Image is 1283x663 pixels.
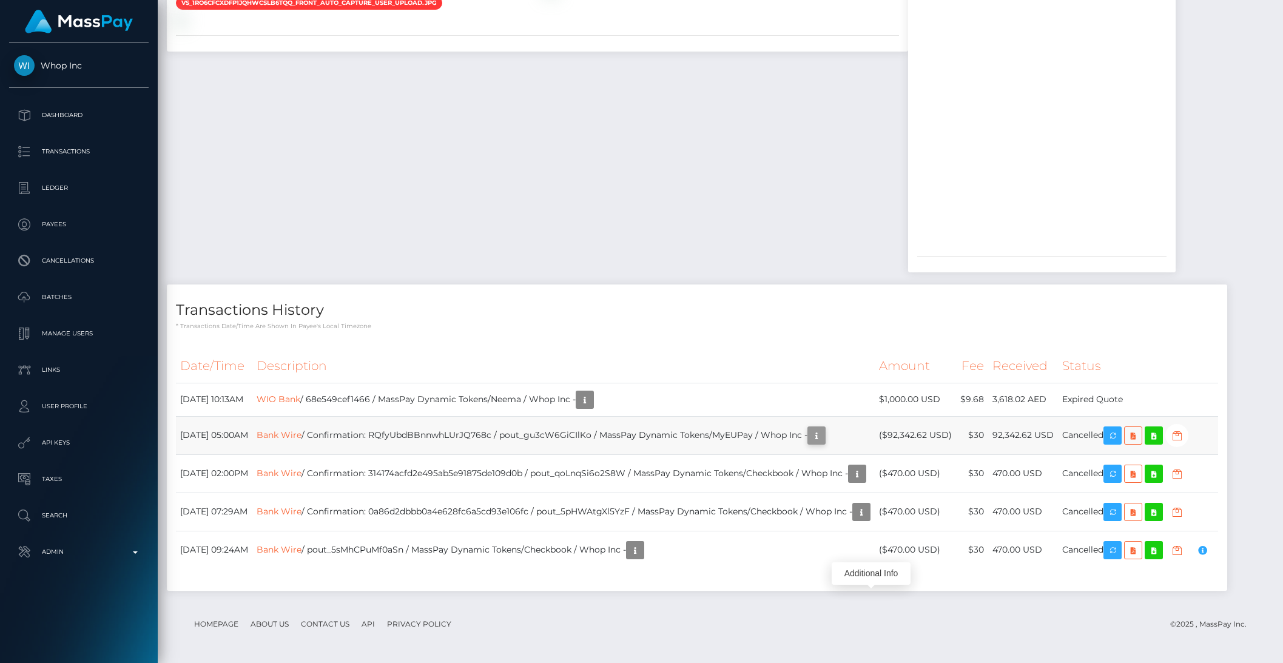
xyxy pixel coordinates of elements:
td: $30 [956,416,988,454]
a: About Us [246,614,294,633]
th: Date/Time [176,349,252,383]
h4: Transactions History [176,300,1218,321]
td: [DATE] 10:13AM [176,383,252,416]
div: Additional Info [832,562,911,585]
td: ($470.00 USD) [875,531,956,569]
p: API Keys [14,434,144,452]
td: 3,618.02 AED [988,383,1058,416]
th: Status [1058,349,1218,383]
td: [DATE] 07:29AM [176,493,252,531]
td: 470.00 USD [988,531,1058,569]
p: Admin [14,543,144,561]
a: Homepage [189,614,243,633]
a: Links [9,355,149,385]
p: User Profile [14,397,144,416]
a: Bank Wire [257,468,301,479]
a: Bank Wire [257,544,301,555]
td: / pout_5sMhCPuMf0aSn / MassPay Dynamic Tokens/Checkbook / Whop Inc - [252,531,875,569]
p: Payees [14,215,144,234]
a: Admin [9,537,149,567]
td: ($470.00 USD) [875,493,956,531]
a: Taxes [9,464,149,494]
td: $1,000.00 USD [875,383,956,416]
img: vr_1RO6HPCXdfp1jQhWhRYcEDGafile_1RO6GVCXdfp1jQhWWNn48ESk [176,15,186,25]
td: / Confirmation: 314174acfd2e495ab5e91875de109d0b / pout_qoLnqSi6o2S8W / MassPay Dynamic Tokens/Ch... [252,454,875,493]
td: 470.00 USD [988,493,1058,531]
p: Batches [14,288,144,306]
p: Manage Users [14,325,144,343]
p: Dashboard [14,106,144,124]
p: Cancellations [14,252,144,270]
a: Transactions [9,136,149,167]
td: Cancelled [1058,454,1218,493]
td: [DATE] 09:24AM [176,531,252,569]
th: Amount [875,349,956,383]
td: $30 [956,531,988,569]
a: Contact Us [296,614,354,633]
td: ($92,342.62 USD) [875,416,956,454]
td: / Confirmation: RQfyUbdBBnnwhLUrJQ768c / pout_gu3cW6GiCIlKo / MassPay Dynamic Tokens/MyEUPay / Wh... [252,416,875,454]
p: Transactions [14,143,144,161]
a: Search [9,500,149,531]
a: Ledger [9,173,149,203]
td: 470.00 USD [988,454,1058,493]
td: Cancelled [1058,416,1218,454]
td: Cancelled [1058,531,1218,569]
a: API Keys [9,428,149,458]
a: Bank Wire [257,506,301,517]
a: User Profile [9,391,149,422]
td: / 68e549cef1466 / MassPay Dynamic Tokens/Neema / Whop Inc - [252,383,875,416]
div: © 2025 , MassPay Inc. [1170,618,1256,631]
a: Payees [9,209,149,240]
th: Description [252,349,875,383]
th: Received [988,349,1058,383]
td: $9.68 [956,383,988,416]
td: Cancelled [1058,493,1218,531]
td: [DATE] 02:00PM [176,454,252,493]
p: Taxes [14,470,144,488]
a: Privacy Policy [382,614,456,633]
th: Fee [956,349,988,383]
td: 92,342.62 USD [988,416,1058,454]
p: Ledger [14,179,144,197]
p: Search [14,507,144,525]
a: Bank Wire [257,429,301,440]
td: $30 [956,493,988,531]
a: Dashboard [9,100,149,130]
td: Expired Quote [1058,383,1218,416]
td: $30 [956,454,988,493]
p: * Transactions date/time are shown in payee's local timezone [176,321,1218,331]
a: Batches [9,282,149,312]
a: Manage Users [9,318,149,349]
td: ($470.00 USD) [875,454,956,493]
span: Whop Inc [9,60,149,71]
a: Cancellations [9,246,149,276]
a: WIO Bank [257,394,300,405]
img: Whop Inc [14,55,35,76]
td: [DATE] 05:00AM [176,416,252,454]
a: API [357,614,380,633]
img: MassPay Logo [25,10,133,33]
p: Links [14,361,144,379]
td: / Confirmation: 0a86d2dbbb0a4e628fc6a5cd93e106fc / pout_5pHWAtgXl5YzF / MassPay Dynamic Tokens/Ch... [252,493,875,531]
